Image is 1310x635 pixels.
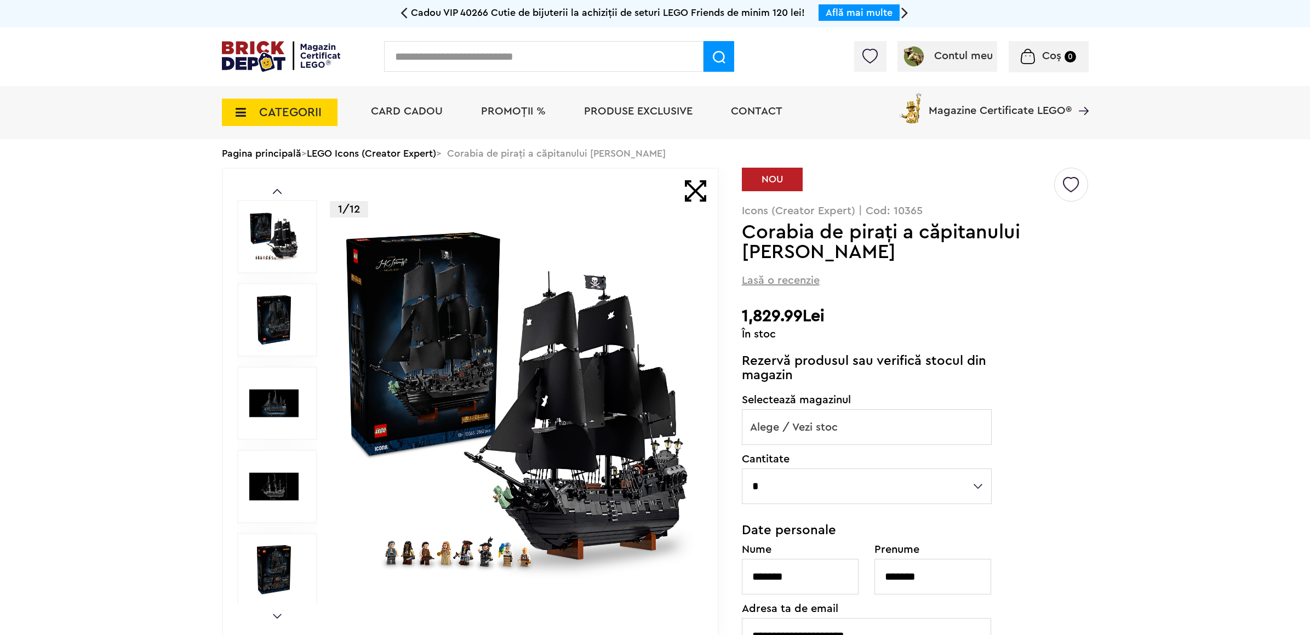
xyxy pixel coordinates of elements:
a: Magazine Certificate LEGO® [1072,91,1089,102]
span: Cadou VIP 40266 Cutie de bijuterii la achiziții de seturi LEGO Friends de minim 120 lei! [411,8,805,18]
a: Contact [731,106,782,117]
img: LEGO Icons (Creator Expert) Corabia de piraţi a căpitanului Jack Sparrow [249,545,299,594]
span: CATEGORII [259,106,322,118]
label: Selectează magazinul [742,394,992,405]
p: 1/12 [330,201,368,218]
a: Next [273,614,282,619]
div: În stoc [742,329,1089,340]
a: Prev [273,189,282,194]
img: Corabia de piraţi a căpitanului Jack Sparrow LEGO 10365 [249,379,299,428]
span: Alege / Vezi stoc [742,409,992,445]
div: NOU [742,168,803,191]
h2: 1,829.99Lei [742,306,1089,326]
a: LEGO Icons (Creator Expert) [307,148,436,158]
span: Alege / Vezi stoc [742,410,991,445]
small: 0 [1065,51,1076,62]
label: Nume [742,544,859,555]
span: Lasă o recenzie [742,273,820,288]
a: Card Cadou [371,106,443,117]
h1: Corabia de piraţi a căpitanului [PERSON_NAME] [742,222,1053,262]
p: Icons (Creator Expert) | Cod: 10365 [742,205,1089,216]
img: Corabia de piraţi a căpitanului Jack Sparrow [249,212,299,261]
img: Corabia de piraţi a căpitanului Jack Sparrow [249,295,299,345]
label: Prenume [874,544,992,555]
p: Rezervă produsul sau verifică stocul din magazin [742,354,992,382]
a: Pagina principală [222,148,301,158]
div: > > Corabia de piraţi a căpitanului [PERSON_NAME] [222,139,1089,168]
a: Produse exclusive [584,106,693,117]
a: Află mai multe [826,8,893,18]
label: Adresa ta de email [742,603,992,614]
img: Seturi Lego Corabia de piraţi a căpitanului Jack Sparrow [249,462,299,511]
img: Corabia de piraţi a căpitanului Jack Sparrow [341,227,694,580]
a: PROMOȚII % [481,106,546,117]
span: Coș [1042,50,1061,61]
a: Contul meu [901,50,993,61]
span: Contul meu [934,50,993,61]
label: Cantitate [742,454,992,465]
h3: Date personale [742,524,992,537]
span: Magazine Certificate LEGO® [929,91,1072,116]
